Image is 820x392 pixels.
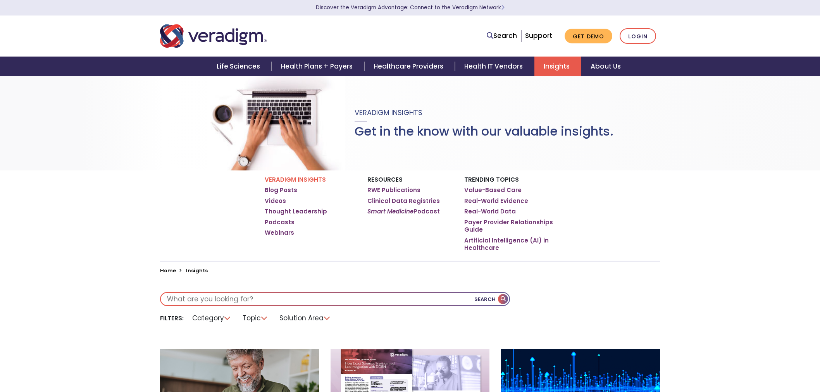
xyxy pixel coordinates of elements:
[355,108,422,117] span: Veradigm Insights
[464,218,555,234] a: Payer Provider Relationships Guide
[265,218,295,226] a: Podcasts
[272,57,364,76] a: Health Plans + Payers
[207,57,272,76] a: Life Sciences
[161,293,509,305] input: What are you looking for?
[355,124,613,139] h1: Get in the know with our valuable insights.
[275,312,336,324] li: Solution Area
[265,186,297,194] a: Blog Posts
[160,314,184,322] li: Filters:
[474,293,509,305] button: Search
[581,57,630,76] a: About Us
[501,4,505,11] span: Learn More
[620,28,656,44] a: Login
[265,197,286,205] a: Videos
[464,208,516,215] a: Real-World Data
[534,57,581,76] a: Insights
[455,57,534,76] a: Health IT Vendors
[316,4,505,11] a: Discover the Veradigm Advantage: Connect to the Veradigm NetworkLearn More
[160,23,267,49] img: Veradigm logo
[464,197,528,205] a: Real-World Evidence
[525,31,552,40] a: Support
[265,208,327,215] a: Thought Leadership
[160,267,176,274] a: Home
[238,312,273,324] li: Topic
[367,208,440,215] a: Smart MedicinePodcast
[464,186,522,194] a: Value-Based Care
[367,207,413,215] em: Smart Medicine
[367,186,420,194] a: RWE Publications
[367,197,440,205] a: Clinical Data Registries
[188,312,236,324] li: Category
[487,31,517,41] a: Search
[364,57,455,76] a: Healthcare Providers
[464,237,555,252] a: Artificial Intelligence (AI) in Healthcare
[265,229,294,237] a: Webinars
[565,29,612,44] a: Get Demo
